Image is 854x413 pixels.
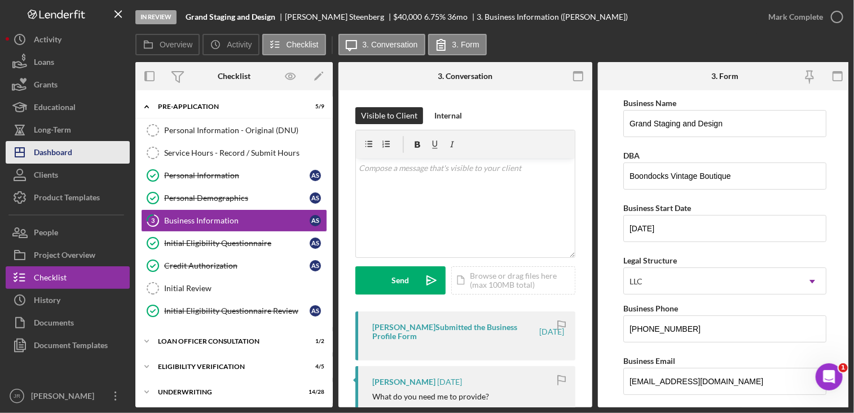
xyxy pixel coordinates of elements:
div: A S [310,215,321,226]
button: Checklist [6,266,130,289]
text: JR [14,393,20,399]
div: Educational [34,96,76,121]
div: Initial Eligibility Questionnaire [164,239,310,248]
button: Internal [429,107,468,124]
a: Personal DemographicsAS [141,187,327,209]
div: Loan Officer Consultation [158,338,296,345]
a: 3Business InformationAS [141,209,327,232]
button: Visible to Client [355,107,423,124]
div: In Review [135,10,177,24]
button: Clients [6,164,130,186]
div: Business Information [164,216,310,225]
div: Checklist [218,72,250,81]
div: Dashboard [34,141,72,166]
div: Pre-Application [158,103,296,110]
div: 3. Form [711,72,738,81]
div: LLC [630,277,642,286]
button: 3. Conversation [338,34,425,55]
div: 1 / 2 [304,338,324,345]
div: Mark Complete [768,6,823,28]
button: Project Overview [6,244,130,266]
div: Initial Eligibility Questionnaire Review [164,306,310,315]
div: 36 mo [447,12,468,21]
a: Dashboard [6,141,130,164]
a: Initial Eligibility Questionnaire ReviewAS [141,300,327,322]
div: Product Templates [34,186,100,212]
div: People [34,221,58,247]
div: 5 / 9 [304,103,324,110]
div: [PERSON_NAME] Submitted the Business Profile Form [372,323,538,341]
label: Business Email [623,356,675,366]
div: Credit Authorization [164,261,310,270]
div: A S [310,170,321,181]
div: Personal Information [164,171,310,180]
div: Loans [34,51,54,76]
label: DBA [623,151,640,160]
div: Documents [34,311,74,337]
div: 6.75 % [424,12,446,21]
a: Long-Term [6,118,130,141]
label: Overview [160,40,192,49]
div: Internal [434,107,462,124]
b: Grand Staging and Design [186,12,275,21]
button: JR[PERSON_NAME] [6,385,130,407]
a: Grants [6,73,130,96]
div: Eligibility Verification [158,363,296,370]
div: Visible to Client [361,107,417,124]
div: Initial Review [164,284,327,293]
label: Checklist [287,40,319,49]
a: Credit AuthorizationAS [141,254,327,277]
button: Activity [6,28,130,51]
button: Documents [6,311,130,334]
label: Activity [227,40,252,49]
div: Personal Demographics [164,194,310,203]
div: History [34,289,60,314]
div: [PERSON_NAME] Steenberg [285,12,394,21]
button: 3. Form [428,34,487,55]
div: A S [310,305,321,317]
div: $40,000 [394,12,422,21]
div: A S [310,260,321,271]
a: Initial Eligibility QuestionnaireAS [141,232,327,254]
div: Document Templates [34,334,108,359]
div: What do you need me to provide? [372,392,489,401]
label: Business Phone [623,304,678,313]
time: 2025-02-05 05:26 [437,377,462,386]
time: 2025-02-12 19:32 [539,327,564,336]
div: [PERSON_NAME] [372,377,435,386]
button: Educational [6,96,130,118]
label: 3. Conversation [363,40,418,49]
div: Grants [34,73,58,99]
div: Service Hours - Record / Submit Hours [164,148,327,157]
button: Mark Complete [757,6,848,28]
label: 3. Form [452,40,479,49]
div: 14 / 28 [304,389,324,396]
div: A S [310,192,321,204]
button: Checklist [262,34,326,55]
a: Service Hours - Record / Submit Hours [141,142,327,164]
button: Product Templates [6,186,130,209]
button: History [6,289,130,311]
button: Overview [135,34,200,55]
div: [PERSON_NAME] [28,385,102,410]
button: People [6,221,130,244]
label: Business Start Date [623,203,691,213]
a: Personal InformationAS [141,164,327,187]
div: Personal Information - Original (DNU) [164,126,327,135]
label: Business Name [623,98,676,108]
button: Activity [203,34,259,55]
div: Checklist [34,266,67,292]
div: 4 / 5 [304,363,324,370]
a: Initial Review [141,277,327,300]
button: Document Templates [6,334,130,357]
